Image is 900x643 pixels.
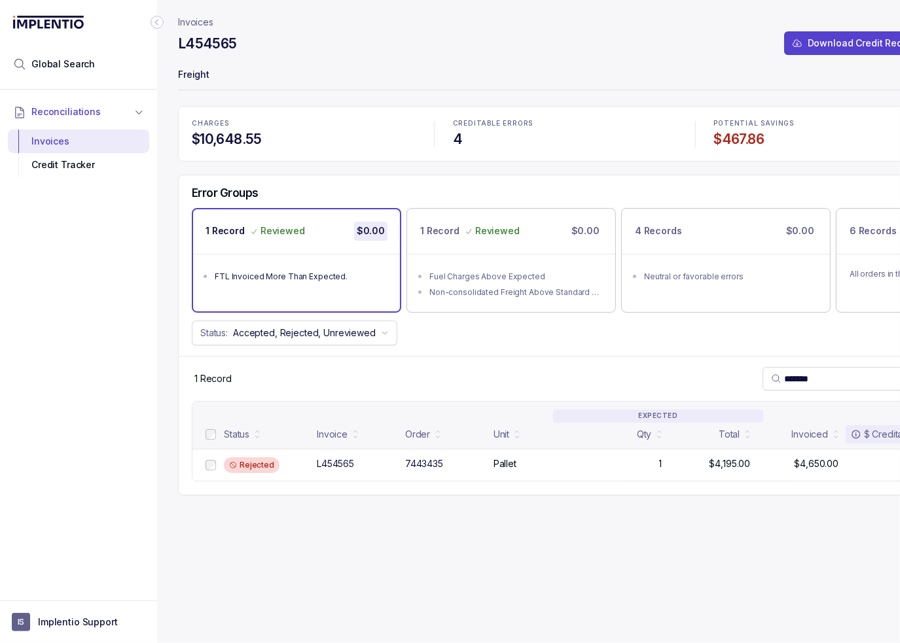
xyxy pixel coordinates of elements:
p: Reviewed [475,224,520,237]
nav: breadcrumb [178,16,213,29]
div: Neutral or favorable errors [644,270,816,283]
div: Invoices [18,130,139,153]
p: 4 Records [635,224,682,237]
span: User initials [12,613,30,631]
span: Reconciliations [31,105,101,118]
p: EXPECTED [553,409,763,423]
p: Implentio Support [38,616,118,629]
input: checkbox-checkbox [206,429,216,440]
button: Status:Accepted, Rejected, Unreviewed [192,321,397,345]
div: Non-consolidated Freight Above Standard Deviation [429,286,601,299]
div: Order [405,428,430,441]
h4: 4 [453,130,677,148]
div: Reconciliations [8,127,149,180]
div: Invoice [317,428,348,441]
p: CREDITABLE ERRORS [453,120,677,128]
button: User initialsImplentio Support [12,613,145,631]
div: Fuel Charges Above Expected [429,270,601,283]
p: 1 Record [194,372,232,385]
p: Reviewed [261,224,305,237]
span: Global Search [31,58,95,71]
div: 7443435 [405,457,443,470]
div: Rejected [224,457,279,473]
div: FTL Invoiced More Than Expected. [215,270,386,283]
p: Accepted, Rejected, Unreviewed [233,326,376,339]
p: 1 [659,457,662,470]
p: Status: [200,326,228,339]
h4: L454565 [178,35,237,53]
div: Unit [494,428,509,441]
p: Pallet [494,457,516,470]
div: Status [224,428,249,441]
a: Invoices [178,16,213,29]
div: Qty [637,428,652,441]
p: $0.00 [783,222,817,240]
h5: Error Groups [192,186,259,200]
div: Remaining page entries [194,372,232,385]
input: checkbox-checkbox [206,460,216,470]
p: 1 Record [206,224,245,237]
button: Reconciliations [8,97,149,126]
div: Credit Tracker [18,153,139,177]
h4: $10,648.55 [192,130,416,148]
p: $0.00 [569,222,602,240]
p: $0.00 [354,222,387,240]
p: 6 Records [850,224,897,237]
div: Total [719,428,740,441]
p: CHARGES [192,120,416,128]
div: L454565 [317,457,354,470]
div: Invoiced [791,428,828,441]
p: 1 Record [420,224,459,237]
p: $4,195.00 [710,457,751,470]
div: Collapse Icon [149,14,165,30]
p: $4,650.00 [794,457,838,470]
